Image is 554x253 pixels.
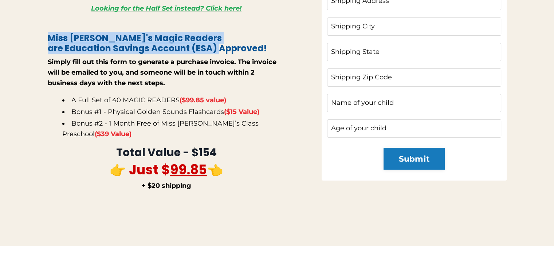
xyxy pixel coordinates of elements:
span: 99.85 [170,161,207,179]
li: A Full Set of 40 MAGIC READERS [62,95,286,106]
span: 👉 Just $ 👈 [110,161,223,179]
input: Age of your child [327,119,501,138]
span: ($99.85 value) [180,96,226,104]
button: Submit [384,148,445,170]
strong: ($39 Value) [95,130,131,138]
input: Name of your child [327,94,501,112]
li: Bonus #1 - Physical Golden Sounds Flashcards [62,107,286,117]
strong: ($15 Value) [224,108,259,116]
input: Shipping City [327,17,501,36]
li: Bonus #2 - 1 Month Free of Miss [PERSON_NAME]’s Class Preschool [62,118,286,139]
input: Shipping State [327,43,501,61]
strong: Simply fill out this form to generate a purchase invoice. The invoice will be emailed to you, and... [48,58,276,87]
strong: + $20 shipping [142,182,191,190]
a: Looking for the Half Set instead? Click here! [91,4,241,12]
input: Shipping Zip Code [327,68,501,87]
strong: Total Value - $154 [116,145,217,160]
span: Miss [PERSON_NAME]'s Magic Readers are Education Savings Account (ESA) Approved! [48,32,267,55]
